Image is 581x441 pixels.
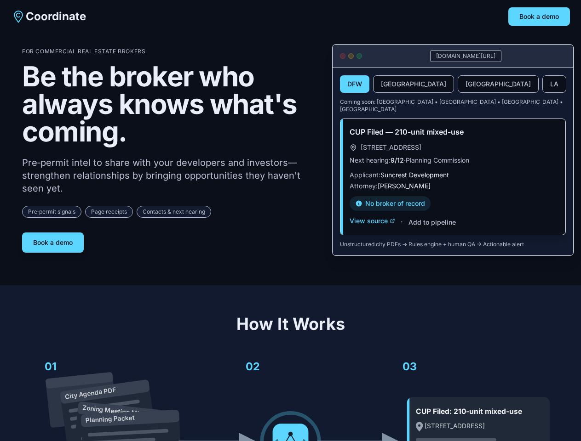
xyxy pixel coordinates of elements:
button: DFW [340,75,369,93]
button: Book a demo [508,7,570,26]
span: Pre‑permit signals [22,206,81,218]
text: [STREET_ADDRESS] [425,422,485,430]
text: 02 [246,360,260,373]
h2: How It Works [22,315,559,333]
a: Coordinate [11,9,86,24]
img: Coordinate [11,9,26,24]
span: · [401,216,403,227]
text: City Agenda PDF [64,386,116,400]
span: Suncrest Development [380,171,449,179]
text: Planning Packet [85,414,135,424]
h1: Be the broker who always knows what's coming. [22,62,317,145]
button: LA [542,75,566,93]
p: Coming soon: [GEOGRAPHIC_DATA] • [GEOGRAPHIC_DATA] • [GEOGRAPHIC_DATA] • [GEOGRAPHIC_DATA] [340,98,566,113]
text: 03 [403,360,417,373]
p: For Commercial Real Estate Brokers [22,48,317,55]
button: [GEOGRAPHIC_DATA] [458,75,539,93]
p: Attorney: [350,181,556,191]
button: Book a demo [22,232,84,253]
text: 01 [45,360,57,373]
span: Coordinate [26,9,86,24]
h3: CUP Filed — 210-unit mixed-use [350,126,556,137]
text: CUP Filed: 210-unit mixed-use [416,407,522,416]
p: Unstructured city PDFs → Rules engine + human QA → Actionable alert [340,241,566,248]
p: Applicant: [350,170,556,180]
button: Add to pipeline [408,218,456,227]
p: Next hearing: · Planning Commission [350,156,556,165]
text: Zoning Meeting Minutes [82,404,156,419]
p: Pre‑permit intel to share with your developers and investors—strengthen relationships by bringing... [22,156,317,195]
span: Page receipts [85,206,133,218]
button: [GEOGRAPHIC_DATA] [373,75,454,93]
span: [PERSON_NAME] [378,182,431,190]
span: 9/12 [391,156,404,164]
button: View source [350,216,395,226]
span: [STREET_ADDRESS] [361,143,421,152]
div: No broker of record [350,196,431,211]
div: [DOMAIN_NAME][URL] [430,50,501,62]
span: Contacts & next hearing [137,206,211,218]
